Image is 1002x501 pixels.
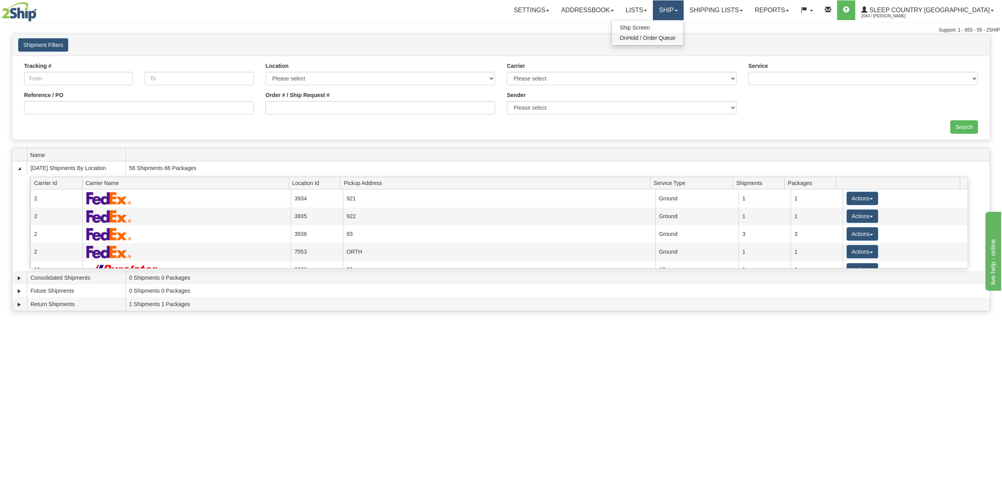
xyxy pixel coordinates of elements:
[738,261,791,279] td: 1
[18,38,68,52] button: Shipment Filters
[15,287,23,295] a: Expand
[847,245,878,258] button: Actions
[30,189,82,207] td: 2
[738,243,791,261] td: 1
[30,208,82,225] td: 2
[847,209,878,223] button: Actions
[86,192,132,205] img: FedEx Express®
[125,161,990,175] td: 58 Shipments 66 Packages
[265,62,288,70] label: Location
[344,177,650,189] span: Pickup Address
[620,35,675,41] span: OnHold / Order Queue
[24,91,64,99] label: Reference / PO
[2,27,1000,34] div: Support: 1 - 855 - 55 - 2SHIP
[343,261,655,279] td: 93
[654,177,733,189] span: Service Type
[292,177,340,189] span: Location Id
[791,189,843,207] td: 1
[30,261,82,279] td: 11
[738,189,791,207] td: 1
[655,189,738,207] td: Ground
[27,161,125,175] td: [DATE] Shipments By Location
[738,225,791,243] td: 3
[27,271,125,284] td: Consolidated Shipments
[86,264,161,275] img: Purolator
[655,225,738,243] td: Ground
[507,91,525,99] label: Sender
[867,7,990,13] span: Sleep Country [GEOGRAPHIC_DATA]
[86,177,289,189] span: Carrier Name
[749,0,795,20] a: Reports
[508,0,555,20] a: Settings
[86,210,132,223] img: FedEx Express®
[2,2,37,22] img: logo2044.jpg
[125,271,990,284] td: 0 Shipments 0 Packages
[847,263,878,277] button: Actions
[791,261,843,279] td: 1
[291,243,343,261] td: 7553
[24,72,133,85] input: From
[30,149,125,161] span: Name
[291,261,343,279] td: 3936
[291,208,343,225] td: 3935
[655,243,738,261] td: Ground
[34,177,82,189] span: Carrier Id
[612,22,683,33] a: Ship Screen
[791,208,843,225] td: 1
[15,274,23,282] a: Expand
[30,225,82,243] td: 2
[555,0,620,20] a: Addressbook
[15,165,23,172] a: Collapse
[27,297,125,311] td: Return Shipments
[343,225,655,243] td: 93
[847,227,878,241] button: Actions
[24,62,51,70] label: Tracking #
[125,297,990,311] td: 1 Shipments 1 Packages
[738,208,791,225] td: 1
[265,91,330,99] label: Order # / Ship Request #
[125,284,990,298] td: 0 Shipments 0 Packages
[788,177,836,189] span: Packages
[507,62,525,70] label: Carrier
[950,120,978,134] input: Search
[343,189,655,207] td: 921
[748,62,768,70] label: Service
[791,243,843,261] td: 1
[655,208,738,225] td: Ground
[145,72,254,85] input: To
[653,0,683,20] a: Ship
[6,5,73,14] div: live help - online
[86,245,132,258] img: FedEx Express®
[984,210,1001,291] iframe: chat widget
[27,284,125,298] td: Future Shipments
[291,225,343,243] td: 3936
[620,0,653,20] a: Lists
[861,12,920,20] span: 2044 / [PERSON_NAME]
[15,301,23,308] a: Expand
[343,208,655,225] td: 922
[343,243,655,261] td: ORTH
[655,261,738,279] td: All
[30,243,82,261] td: 2
[684,0,749,20] a: Shipping lists
[791,225,843,243] td: 3
[612,33,683,43] a: OnHold / Order Queue
[291,189,343,207] td: 3934
[86,228,132,241] img: FedEx Express®
[855,0,1000,20] a: Sleep Country [GEOGRAPHIC_DATA] 2044 / [PERSON_NAME]
[847,192,878,205] button: Actions
[620,24,650,31] span: Ship Screen
[736,177,784,189] span: Shipments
